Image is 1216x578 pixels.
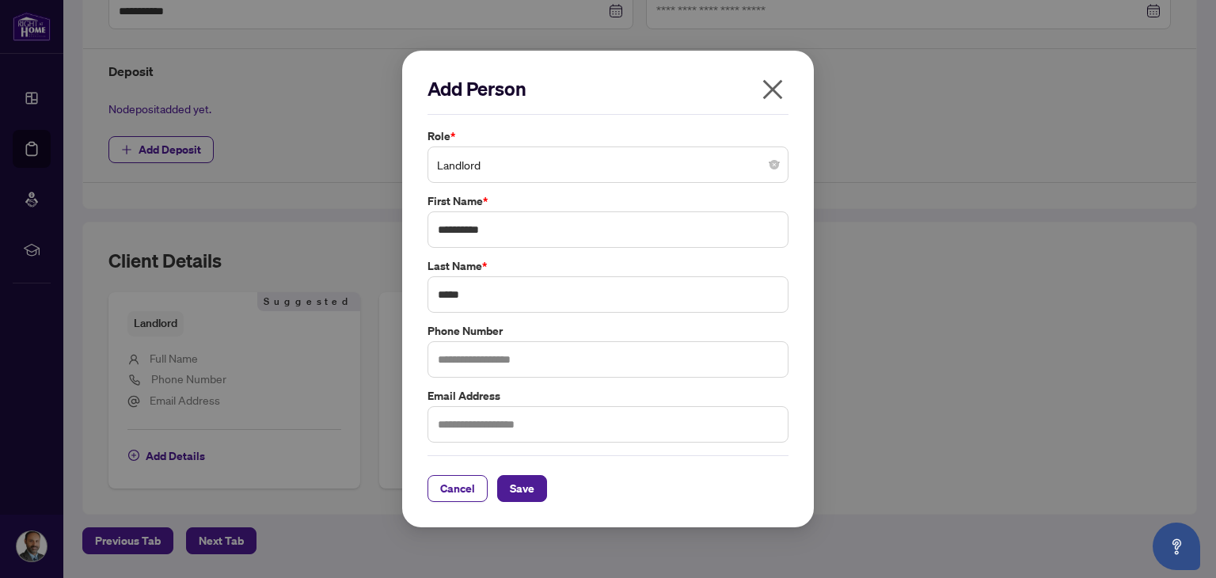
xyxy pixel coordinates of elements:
label: Role [427,127,788,145]
label: First Name [427,192,788,210]
span: Cancel [440,476,475,501]
button: Open asap [1153,523,1200,570]
span: Save [510,476,534,501]
label: Last Name [427,257,788,275]
span: Landlord [437,150,779,180]
button: Save [497,475,547,502]
label: Phone Number [427,322,788,340]
label: Email Address [427,387,788,405]
span: close-circle [769,160,779,169]
button: Cancel [427,475,488,502]
h2: Add Person [427,76,788,101]
span: close [760,77,785,102]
